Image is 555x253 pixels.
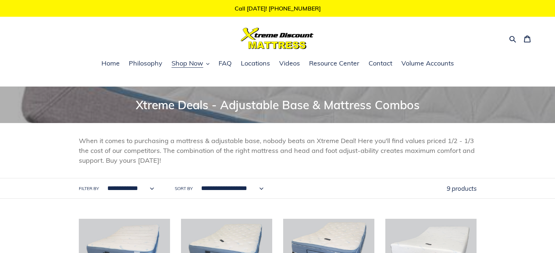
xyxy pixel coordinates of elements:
button: Shop Now [168,58,213,69]
a: Home [98,58,123,69]
span: 9 products [447,185,477,192]
span: Contact [369,59,392,68]
span: Locations [241,59,270,68]
a: Videos [275,58,304,69]
span: Shop Now [171,59,203,68]
img: Xtreme Discount Mattress [241,28,314,49]
a: Resource Center [305,58,363,69]
a: Volume Accounts [398,58,458,69]
a: FAQ [215,58,235,69]
a: Locations [237,58,274,69]
p: When it comes to purchasing a mattress & adjustable base, nobody beats an Xtreme Deal! Here you'l... [79,136,477,165]
span: Philosophy [129,59,162,68]
span: Xtreme Deals - Adjustable Base & Mattress Combos [136,98,420,112]
span: Home [101,59,120,68]
span: Videos [279,59,300,68]
label: Filter by [79,185,99,192]
a: Contact [365,58,396,69]
span: Resource Center [309,59,359,68]
span: FAQ [219,59,232,68]
a: Philosophy [125,58,166,69]
label: Sort by [175,185,193,192]
span: Volume Accounts [401,59,454,68]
